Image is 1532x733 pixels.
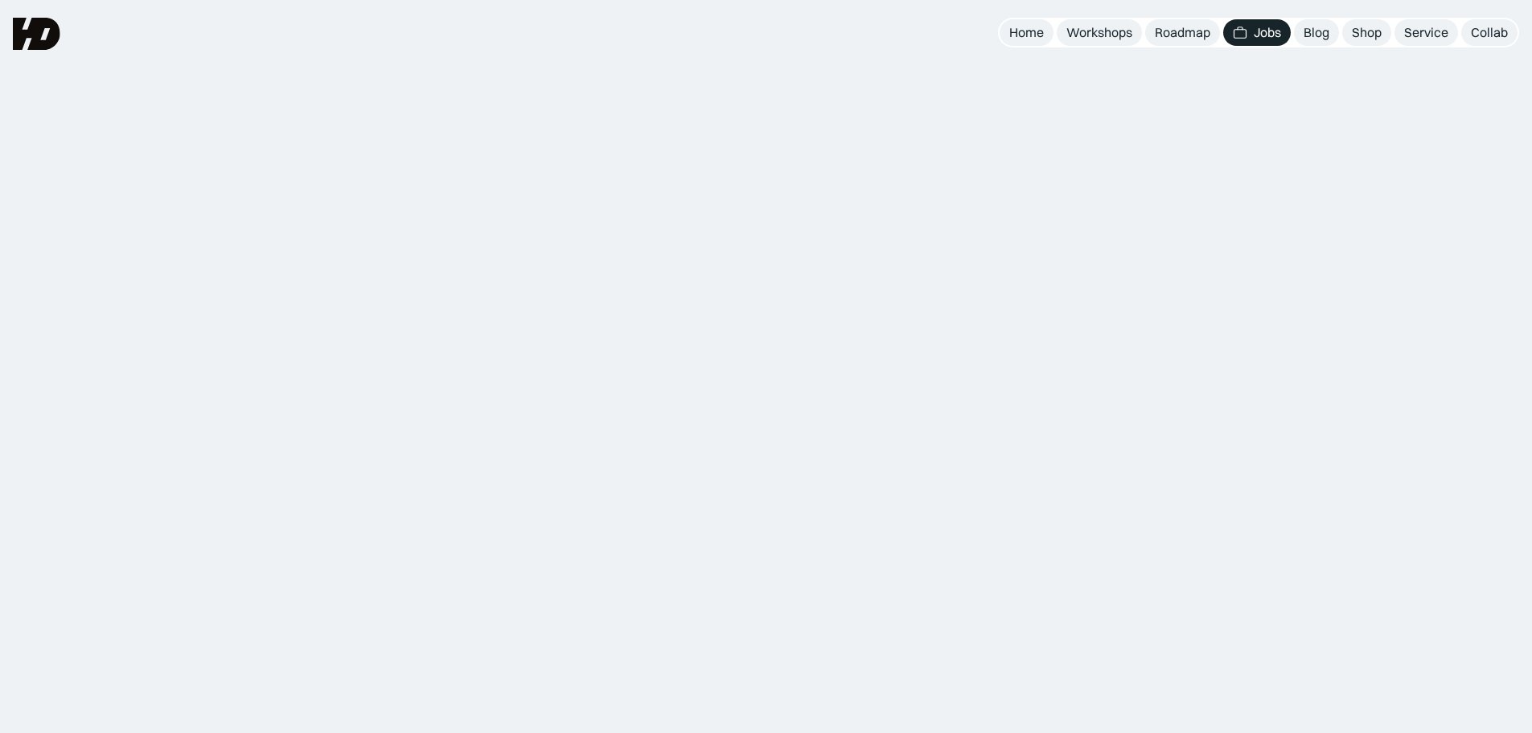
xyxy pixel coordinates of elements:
[1404,24,1448,41] div: Service
[1145,19,1220,46] a: Roadmap
[1294,19,1339,46] a: Blog
[1342,19,1391,46] a: Shop
[1009,24,1044,41] div: Home
[1223,19,1291,46] a: Jobs
[1000,19,1054,46] a: Home
[1057,19,1142,46] a: Workshops
[1394,19,1458,46] a: Service
[1461,19,1518,46] a: Collab
[1471,24,1508,41] div: Collab
[1304,24,1329,41] div: Blog
[1352,24,1382,41] div: Shop
[1254,24,1281,41] div: Jobs
[1155,24,1210,41] div: Roadmap
[1066,24,1132,41] div: Workshops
